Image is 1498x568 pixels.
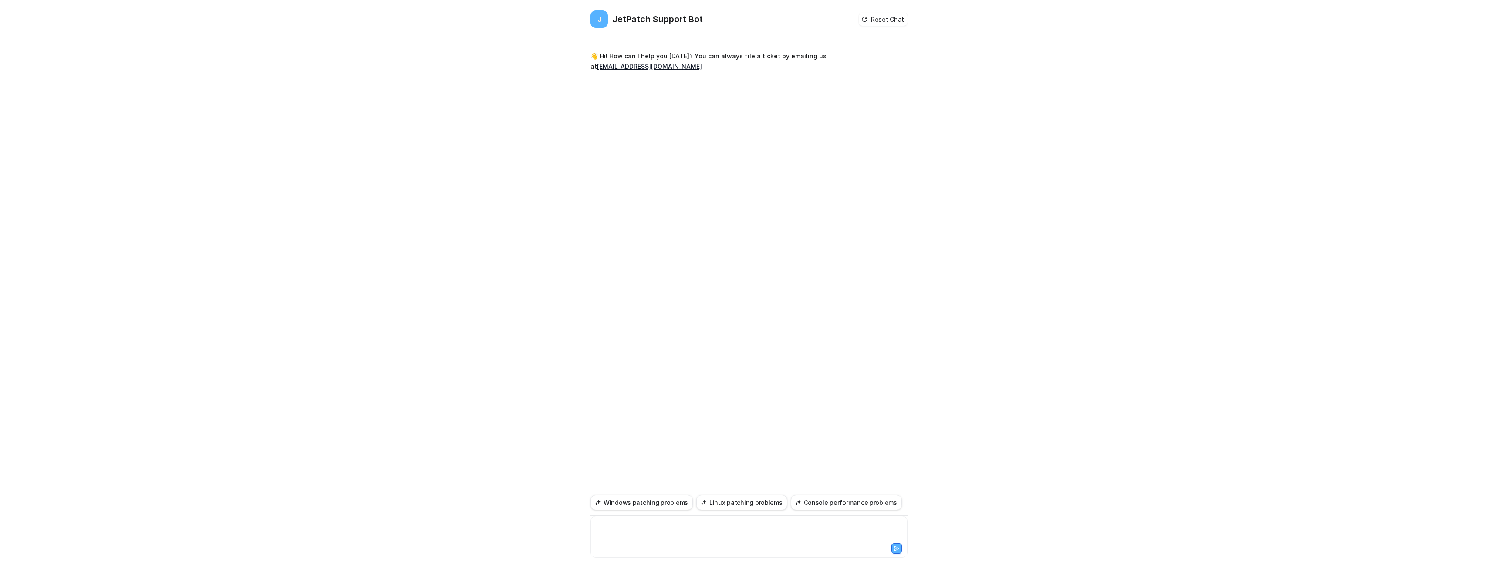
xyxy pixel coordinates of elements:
[791,495,902,510] button: Console performance problems
[590,495,693,510] button: Windows patching problems
[590,10,608,28] span: J
[859,13,908,26] button: Reset Chat
[597,63,702,70] a: [EMAIL_ADDRESS][DOMAIN_NAME]
[590,51,845,72] p: 👋 Hi! How can I help you [DATE]? You can always file a ticket by emailing us at
[696,495,787,510] button: Linux patching problems
[612,13,703,25] h2: JetPatch Support Bot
